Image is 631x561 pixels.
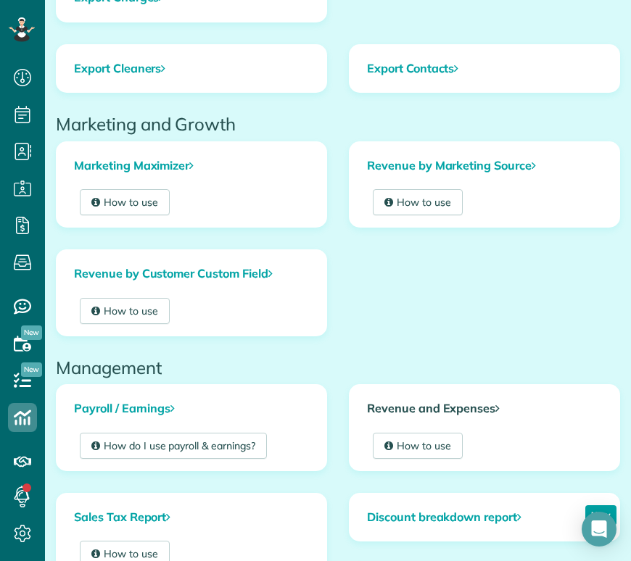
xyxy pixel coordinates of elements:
a: Revenue by Customer Custom Field [57,250,326,298]
a: Revenue by Marketing Source [350,142,619,190]
a: Marketing Maximizer [57,142,326,190]
a: Export Cleaners [57,45,326,93]
a: Payroll / Earnings [57,385,326,433]
a: How to use [80,298,170,324]
a: How do I use payroll & earnings? [80,433,267,459]
a: Revenue and Expenses [350,385,619,433]
span: New [21,362,42,377]
a: Discount breakdown report [350,494,539,541]
a: How to use [373,189,463,215]
p: New [585,505,616,525]
h2: Marketing and Growth [56,115,620,133]
a: How to use [373,433,463,459]
div: Open Intercom Messenger [582,512,616,547]
span: New [21,325,42,340]
a: Export Contacts [350,45,619,93]
a: How to use [80,189,170,215]
a: Sales Tax Report [57,494,326,541]
h2: Management [56,358,620,377]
